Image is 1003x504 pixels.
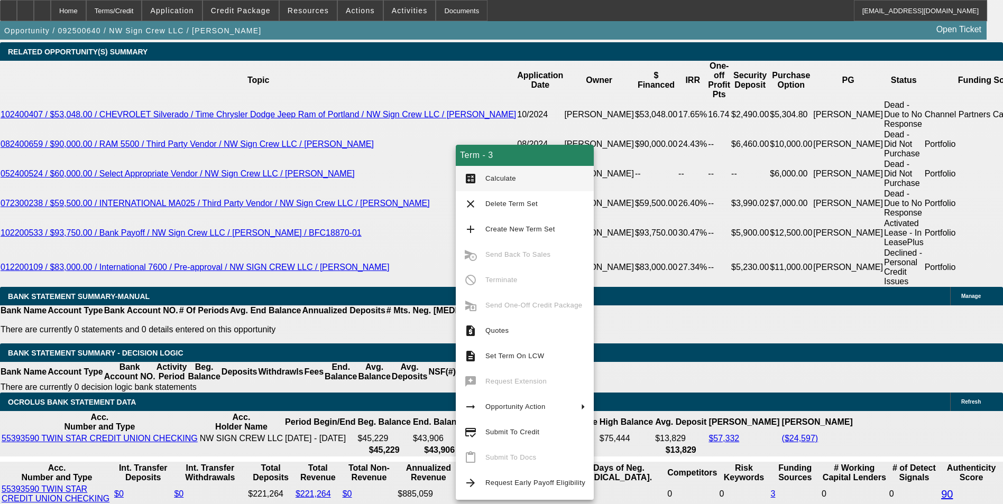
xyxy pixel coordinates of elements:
[782,434,818,443] a: ($24,597)
[199,412,283,432] th: Acc. Holder Name
[678,100,707,129] td: 17.65%
[397,463,459,483] th: Annualized Revenue
[769,189,813,218] td: $7,000.00
[822,489,826,498] span: 0
[884,159,924,189] td: Dead - Did Not Purchase
[813,61,884,100] th: PG
[769,159,813,189] td: $6,000.00
[941,488,953,500] a: 90
[771,489,776,498] a: 3
[731,61,769,100] th: Security Deposit
[342,463,397,483] th: Total Non-Revenue
[634,159,678,189] td: --
[1,110,516,119] a: 102400407 / $53,048.00 / CHEVROLET Silverado / Time Chrysler Dodge Jeep Ram of Portland / NW Sign...
[142,1,201,21] button: Application
[104,362,156,382] th: Bank Account NO.
[769,61,813,100] th: Purchase Option
[564,100,634,129] td: [PERSON_NAME]
[485,428,539,436] span: Submit To Credit
[769,248,813,287] td: $11,000.00
[564,218,634,248] td: [PERSON_NAME]
[211,6,271,15] span: Credit Package
[707,189,731,218] td: --
[284,412,356,432] th: Period Begin/End
[731,159,769,189] td: --
[884,100,924,129] td: Dead - Due to No Response
[179,305,229,316] th: # Of Periods
[203,1,279,21] button: Credit Package
[781,412,853,432] th: [PERSON_NAME]
[731,100,769,129] td: $2,490.00
[564,159,634,189] td: [PERSON_NAME]
[8,48,148,56] span: RELATED OPPORTUNITY(S) SUMMARY
[707,159,731,189] td: --
[655,433,707,444] td: $13,829
[821,463,888,483] th: # Working Capital Lenders
[707,100,731,129] td: 16.74
[114,489,124,498] a: $0
[678,61,707,100] th: IRR
[464,223,477,236] mat-icon: add
[1,263,389,272] a: 012200109 / $83,000.00 / International 7600 / Pre-approval / NW SIGN CREW LLC / [PERSON_NAME]
[884,189,924,218] td: Dead - Due to No Response
[678,218,707,248] td: 30.47%
[1,463,113,483] th: Acc. Number and Type
[961,293,981,299] span: Manage
[1,412,198,432] th: Acc. Number and Type
[464,477,477,489] mat-icon: arrow_forward
[357,433,411,444] td: $45,229
[678,129,707,159] td: 24.43%
[485,403,546,410] span: Opportunity Action
[889,463,940,483] th: # of Detect Signals
[1,325,587,334] p: There are currently 0 statements and 0 details entered on this opportunity
[2,484,109,503] a: 55393590 TWIN STAR CREDIT UNION CHECKING
[456,145,594,166] div: Term - 3
[634,129,678,159] td: $90,000.00
[288,6,329,15] span: Resources
[667,463,717,483] th: Competitors
[4,26,261,35] span: Opportunity / 092500640 / NW Sign Crew LLC / [PERSON_NAME]
[150,6,194,15] span: Application
[229,305,302,316] th: Avg. End Balance
[565,463,666,483] th: # Days of Neg. [MEDICAL_DATA].
[464,350,477,362] mat-icon: description
[731,248,769,287] td: $5,230.00
[2,434,198,443] a: 55393590 TWIN STAR CREDIT UNION CHECKING
[889,484,940,504] td: 0
[464,426,477,438] mat-icon: credit_score
[667,484,717,504] td: 0
[719,484,769,504] td: 0
[384,1,436,21] button: Activities
[174,489,183,498] a: $0
[221,362,258,382] th: Deposits
[247,463,294,483] th: Total Deposits
[731,218,769,248] td: $5,900.00
[731,189,769,218] td: $3,990.02
[770,463,821,483] th: Funding Sources
[517,61,564,100] th: Application Date
[156,362,188,382] th: Activity Period
[884,129,924,159] td: Dead - Did Not Purchase
[301,305,385,316] th: Annualized Deposits
[392,6,428,15] span: Activities
[8,349,183,357] span: Bank Statement Summary - Decision Logic
[464,172,477,185] mat-icon: calculate
[564,189,634,218] td: [PERSON_NAME]
[428,362,456,382] th: NSF(#)
[280,1,337,21] button: Resources
[707,218,731,248] td: --
[884,218,924,248] td: Activated Lease - In LeasePlus
[565,484,666,504] td: 0
[357,362,391,382] th: Avg. Balance
[485,200,538,208] span: Delete Term Set
[564,248,634,287] td: [PERSON_NAME]
[813,129,884,159] td: [PERSON_NAME]
[564,129,634,159] td: [PERSON_NAME]
[599,433,654,444] td: $75,444
[678,189,707,218] td: 26.40%
[284,433,356,444] td: [DATE] - [DATE]
[412,445,466,455] th: $43,906
[634,61,678,100] th: $ Financed
[398,489,459,499] div: $885,059
[1,228,362,237] a: 102200533 / $93,750.00 / Bank Payoff / NW Sign Crew LLC / [PERSON_NAME] / BFC18870-01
